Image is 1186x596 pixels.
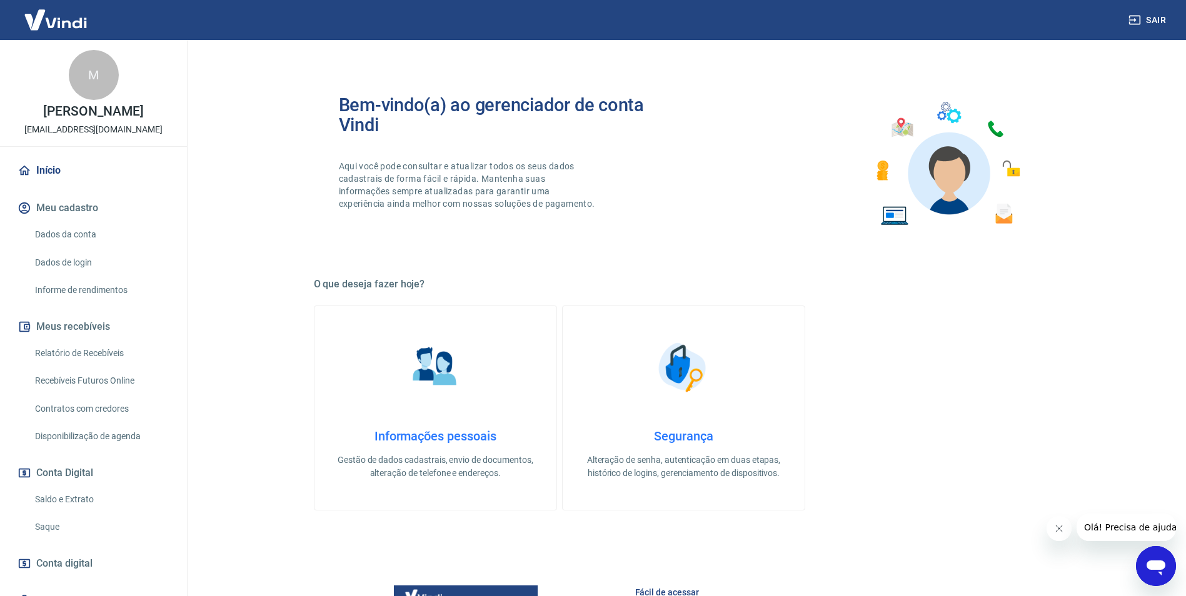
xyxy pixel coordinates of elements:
button: Meu cadastro [15,194,172,222]
p: Aqui você pode consultar e atualizar todos os seus dados cadastrais de forma fácil e rápida. Mant... [339,160,598,210]
iframe: Botão para abrir a janela de mensagens [1136,546,1176,586]
img: Vindi [15,1,96,39]
h4: Informações pessoais [334,429,536,444]
a: Início [15,157,172,184]
button: Sair [1126,9,1171,32]
div: M [69,50,119,100]
button: Meus recebíveis [15,313,172,340]
a: Informações pessoaisInformações pessoaisGestão de dados cadastrais, envio de documentos, alteraçã... [314,305,557,510]
img: Segurança [652,336,715,399]
img: Imagem de um avatar masculino com diversos icones exemplificando as funcionalidades do gerenciado... [865,95,1029,233]
button: Conta Digital [15,459,172,487]
p: Alteração de senha, autenticação em duas etapas, histórico de logins, gerenciamento de dispositivos. [583,454,785,480]
a: Relatório de Recebíveis [30,340,172,366]
p: Gestão de dados cadastrais, envio de documentos, alteração de telefone e endereços. [334,454,536,480]
p: [PERSON_NAME] [43,105,143,118]
span: Olá! Precisa de ajuda? [8,9,105,19]
iframe: Fechar mensagem [1047,516,1072,541]
span: Conta digital [36,555,93,572]
a: Informe de rendimentos [30,277,172,303]
a: Saque [30,514,172,540]
a: Dados da conta [30,222,172,247]
a: Contratos com credores [30,396,172,422]
img: Informações pessoais [404,336,466,399]
a: Disponibilização de agenda [30,424,172,449]
a: Saldo e Extrato [30,487,172,512]
a: Recebíveis Futuros Online [30,368,172,394]
a: Conta digital [15,550,172,577]
h2: Bem-vindo(a) ao gerenciador de conta Vindi [339,95,684,135]
p: [EMAIL_ADDRESS][DOMAIN_NAME] [24,123,163,136]
a: Dados de login [30,250,172,276]
h4: Segurança [583,429,785,444]
a: SegurançaSegurançaAlteração de senha, autenticação em duas etapas, histórico de logins, gerenciam... [562,305,805,510]
iframe: Mensagem da empresa [1077,514,1176,541]
h5: O que deseja fazer hoje? [314,278,1054,291]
